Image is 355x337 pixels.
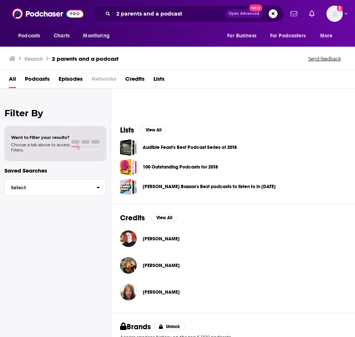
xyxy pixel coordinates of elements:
h2: Lists [120,126,134,135]
a: All [9,73,16,88]
button: Evette DavisEvette Davis [120,280,346,304]
span: [PERSON_NAME] [143,236,180,242]
input: Search podcasts, credits, & more... [113,8,225,20]
h2: Credits [120,213,145,223]
a: Show notifications dropdown [288,7,300,20]
h2: Filter By [4,108,106,119]
img: Robert Adleman [120,230,137,247]
button: open menu [13,29,50,43]
h3: 2 parents and a podcast [52,55,119,62]
span: For Podcasters [270,31,306,41]
span: Podcasts [18,31,40,41]
a: Audible Feast's Best Podcast Series of 2018 [120,139,137,156]
span: For Business [227,31,256,41]
button: Open AdvancedNew [225,9,263,18]
h3: Search [24,55,43,62]
p: Saved Searches [4,167,106,174]
img: Michelle Connolly [120,257,137,274]
a: Audible Feast's Best Podcast Series of 2018 [143,143,237,151]
a: Robert Adleman [143,236,180,242]
a: Michelle Connolly [143,263,180,268]
button: open menu [265,29,316,43]
svg: Add a profile image [337,6,343,11]
a: [PERSON_NAME] Bazaar's Best podcasts to listen to in [DATE] [143,183,276,191]
span: More [320,31,333,41]
a: 100 Outstanding Podcasts for 2018 [143,163,218,171]
button: View All [140,126,167,134]
button: open menu [222,29,266,43]
button: open menu [315,29,342,43]
a: Lists [153,73,165,88]
span: Networks [92,73,116,88]
img: Podchaser - Follow, Share and Rate Podcasts [12,7,83,21]
a: Episodes [59,73,83,88]
img: User Profile [326,6,343,22]
h2: Brands [120,322,151,331]
button: Michelle ConnollyMichelle Connolly [120,254,346,277]
img: Evette Davis [120,284,137,300]
span: Want to filter your results? [11,135,70,140]
a: CreditsView All [120,213,177,223]
span: Select [5,185,90,190]
button: Robert AdlemanRobert Adleman [120,227,346,251]
button: Select [4,179,106,196]
a: ListsView All [120,126,167,135]
span: Choose a tab above to access filters. [11,142,70,153]
button: open menu [78,29,119,43]
a: Charts [49,29,74,43]
span: Charts [54,31,70,41]
a: Credits [125,73,145,88]
button: Show profile menu [326,6,343,22]
a: Podcasts [25,73,50,88]
span: New [249,4,262,11]
button: Unlock [154,322,185,331]
span: Logged in as GregKubie [326,6,343,22]
span: [PERSON_NAME] [143,289,180,295]
span: [PERSON_NAME] [143,263,180,268]
a: Evette Davis [143,289,180,295]
span: Open Advanced [229,12,259,16]
button: Send feedback [306,56,343,62]
div: Search podcasts, credits, & more... [93,5,284,22]
a: Harper Bazaar's Best podcasts to listen to in 2021 [120,178,137,195]
span: Monitoring [83,31,109,41]
a: 100 Outstanding Podcasts for 2018 [120,159,137,176]
a: Show notifications dropdown [306,7,318,20]
button: View All [151,213,177,222]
